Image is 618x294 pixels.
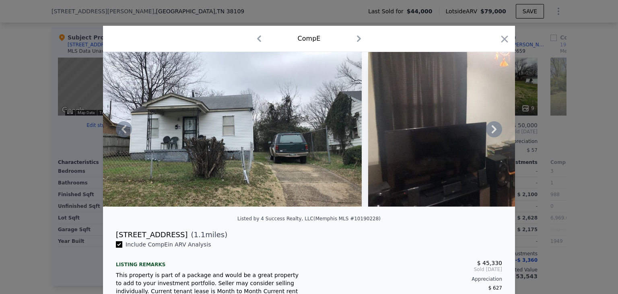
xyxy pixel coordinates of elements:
span: 1.1 [194,230,206,239]
span: Sold [DATE] [315,266,502,273]
span: $ 45,330 [477,260,502,266]
div: Listing remarks [116,255,303,268]
div: Appreciation [315,276,502,282]
span: ( miles) [187,229,227,240]
div: Comp E [298,34,321,43]
div: [STREET_ADDRESS] [116,229,187,240]
div: Listed by 4 Success Realty, LLC (Memphis MLS #10190228) [237,216,381,222]
span: $ 627 [488,285,502,291]
span: Include Comp E in ARV Analysis [122,241,214,248]
img: Property Img [87,52,362,207]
